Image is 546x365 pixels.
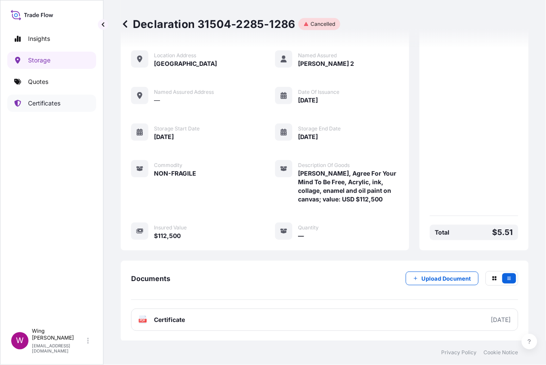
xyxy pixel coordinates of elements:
[491,316,511,324] div: [DATE]
[154,133,174,141] span: [DATE]
[16,337,24,345] span: W
[7,30,96,47] a: Insights
[28,56,50,65] p: Storage
[154,96,160,105] span: —
[154,162,182,169] span: Commodity
[131,275,170,282] p: Documents
[406,272,479,285] button: Upload Document
[422,274,471,283] p: Upload Document
[298,133,318,141] span: [DATE]
[442,350,477,356] a: Privacy Policy
[32,328,85,342] p: Wing [PERSON_NAME]
[32,343,85,354] p: [EMAIL_ADDRESS][DOMAIN_NAME]
[298,169,399,204] span: [PERSON_NAME], Agree For Your Mind To Be Free, Acrylic, ink, collage, enamel and oil paint on can...
[298,224,319,231] span: Quantity
[298,89,339,96] span: Date of Issuance
[298,59,354,68] span: [PERSON_NAME] 2
[140,319,146,322] text: PDF
[298,125,341,132] span: Storage End Date
[121,17,295,31] p: Declaration 31504-2285-1286
[154,59,217,68] span: [GEOGRAPHIC_DATA]
[154,125,200,132] span: Storage Start Date
[154,169,196,178] span: NON-FRAGILE
[493,228,513,237] p: $5.51
[28,77,48,86] p: Quotes
[435,228,450,237] p: Total
[298,52,337,59] span: Named Assured
[154,89,214,96] span: Named Assured Address
[28,99,60,108] p: Certificates
[131,309,518,331] a: PDFCertificate[DATE]
[298,162,350,169] span: Description of Goods
[298,232,304,240] span: —
[154,316,185,324] span: Certificate
[7,73,96,90] a: Quotes
[154,52,196,59] span: Location Address
[154,224,187,231] span: Insured Value
[7,52,96,69] a: Storage
[311,21,335,28] p: Cancelled
[298,96,318,105] span: [DATE]
[28,34,50,43] p: Insights
[154,232,181,240] span: $112,500
[7,95,96,112] a: Certificates
[484,350,518,356] a: Cookie Notice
